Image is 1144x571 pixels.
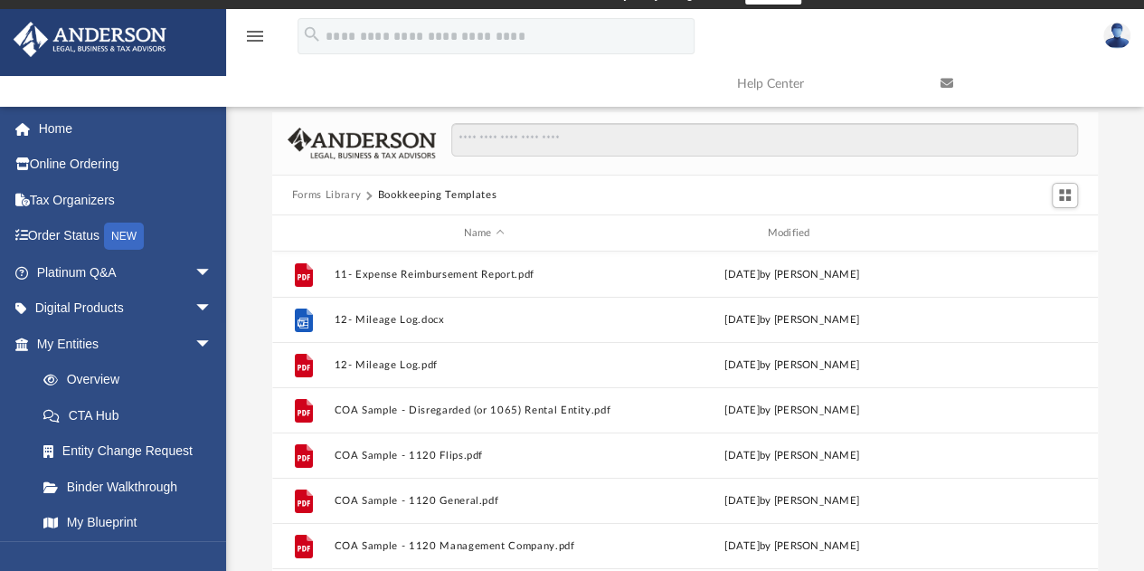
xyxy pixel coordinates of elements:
a: CTA Hub [25,397,240,433]
div: NEW [104,223,144,250]
div: [DATE] by [PERSON_NAME] [642,493,942,509]
button: 12- Mileage Log.docx [334,314,634,326]
button: COA Sample - 1120 Flips.pdf [334,450,634,462]
div: id [950,225,1076,242]
span: arrow_drop_down [194,290,231,328]
div: [DATE] by [PERSON_NAME] [642,312,942,328]
button: Switch to Grid View [1052,183,1079,208]
div: [DATE] by [PERSON_NAME] [642,403,942,419]
a: Entity Change Request [25,433,240,470]
div: [DATE] by [PERSON_NAME] [642,357,942,374]
input: Search files and folders [451,123,1078,157]
div: [DATE] by [PERSON_NAME] [642,538,942,555]
div: [DATE] by [PERSON_NAME] [642,448,942,464]
img: User Pic [1103,23,1130,49]
a: Tax Organizers [13,182,240,218]
button: Bookkeeping Templates [377,187,496,204]
div: id [280,225,326,242]
button: COA Sample - 1120 General.pdf [334,495,634,507]
span: arrow_drop_down [194,254,231,291]
button: COA Sample - 1120 Management Company.pdf [334,540,634,552]
a: Online Ordering [13,147,240,183]
div: Modified [641,225,941,242]
div: [DATE] by [PERSON_NAME] [642,267,942,283]
button: 11- Expense Reimbursement Report.pdf [334,269,634,281]
a: Order StatusNEW [13,218,240,255]
span: arrow_drop_down [194,326,231,363]
a: Platinum Q&Aarrow_drop_down [13,254,240,290]
button: 12- Mileage Log.pdf [334,359,634,371]
a: Help Center [723,48,927,119]
a: My Blueprint [25,505,231,541]
button: COA Sample - Disregarded (or 1065) Rental Entity.pdf [334,404,634,416]
a: My Entitiesarrow_drop_down [13,326,240,362]
button: Forms Library [292,187,361,204]
a: menu [244,34,266,47]
a: Binder Walkthrough [25,469,240,505]
a: Overview [25,362,240,398]
img: Anderson Advisors Platinum Portal [8,22,172,57]
i: menu [244,25,266,47]
a: Digital Productsarrow_drop_down [13,290,240,327]
i: search [302,24,322,44]
a: Home [13,110,240,147]
div: Name [333,225,633,242]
